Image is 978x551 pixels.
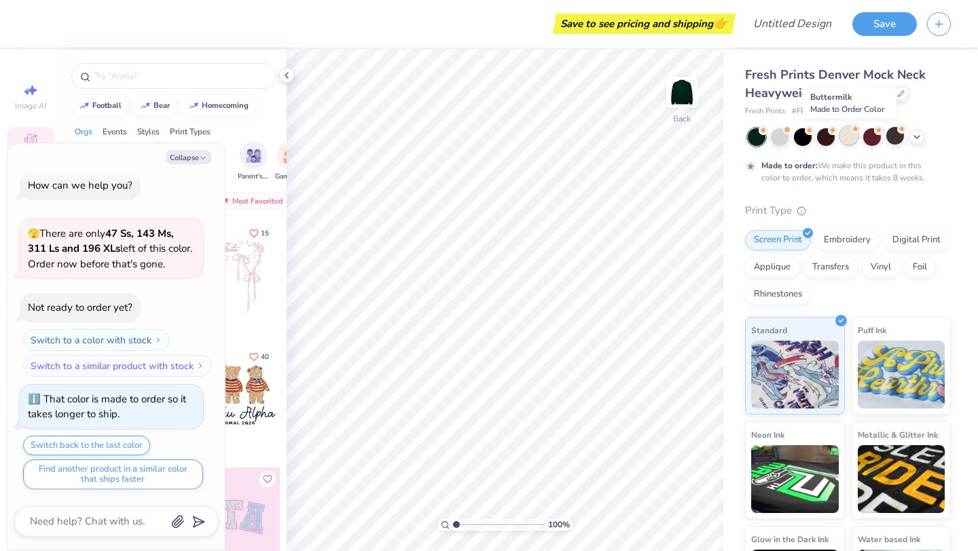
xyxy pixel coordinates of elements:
div: Most Favorited [213,193,289,209]
button: Switch to a color with stock [23,329,170,351]
div: We make this product in this color to order, which means it takes 8 weeks. [761,159,928,184]
button: Like [243,224,275,242]
button: homecoming [181,96,255,116]
span: Water based Ink [858,532,920,546]
img: Switch to a color with stock [154,336,162,344]
button: filter button [238,142,269,182]
div: Print Type [745,203,951,218]
div: Back [673,113,691,125]
div: Foil [904,257,936,278]
span: Made to Order Color [810,104,884,115]
div: bear [153,102,170,109]
input: Untitled Design [742,10,842,37]
span: There are only left of this color. Order now before that's gone. [28,227,192,271]
img: Switch to a similar product with stock [196,362,204,370]
button: filter button [183,142,210,182]
img: trend_line.gif [188,102,199,110]
span: Fresh Prints [745,106,785,117]
div: filter for Fraternity [107,142,137,182]
span: # FP94 [792,106,815,117]
button: Find another product in a similar color that ships faster [23,459,203,489]
img: Metallic & Glitter Ink [858,445,945,513]
button: Switch to a similar product with stock [23,355,212,377]
span: Game Day [275,172,306,182]
div: Applique [745,257,799,278]
button: Collapse [166,150,211,164]
span: 15 [261,230,269,237]
strong: Made to order: [761,160,818,171]
span: 40 [261,354,269,360]
span: 👉 [713,15,728,31]
span: Fresh Prints Denver Mock Neck Heavyweight Sweatshirt [745,66,926,101]
input: Try "Alpha" [94,69,268,83]
span: Neon Ink [751,427,784,442]
div: Digital Print [884,230,949,250]
div: football [92,102,122,109]
button: filter button [145,142,173,182]
span: Standard [751,323,787,337]
div: Styles [137,126,160,138]
div: filter for Club [145,142,173,182]
span: 100 % [548,518,570,531]
img: Neon Ink [751,445,839,513]
div: Not ready to order yet? [28,301,132,314]
div: filter for Sorority [71,142,98,182]
div: Rhinestones [745,284,811,305]
div: Buttermilk [803,88,896,119]
span: Puff Ink [858,323,886,337]
button: Like [259,471,276,487]
div: filter for Parent's Weekend [238,142,269,182]
button: filter button [71,142,98,182]
button: bear [132,96,176,116]
span: Parent's Weekend [238,172,269,182]
img: trend_line.gif [140,102,151,110]
div: Events [103,126,127,138]
img: Parent's Weekend Image [246,148,261,164]
button: Switch back to the last color [23,436,150,455]
img: Standard [751,341,839,408]
button: Like [243,347,275,366]
img: trend_line.gif [79,102,90,110]
div: Screen Print [745,230,811,250]
button: football [71,96,128,116]
div: filter for Game Day [275,142,306,182]
img: Back [668,79,695,106]
div: How can we help you? [28,178,132,192]
div: Save to see pricing and shipping [556,14,732,34]
div: Vinyl [862,257,900,278]
button: filter button [275,142,306,182]
span: Image AI [15,100,47,111]
button: Save [852,12,917,36]
span: Glow in the Dark Ink [751,532,829,546]
div: homecoming [202,102,249,109]
div: That color is made to order so it takes longer to ship. [28,392,186,421]
span: Metallic & Glitter Ink [858,427,938,442]
button: filter button [107,142,137,182]
span: 🫣 [28,227,39,240]
img: Game Day Image [283,148,299,164]
div: Embroidery [815,230,880,250]
div: filter for Sports [183,142,210,182]
div: Orgs [75,126,92,138]
img: Puff Ink [858,341,945,408]
div: Print Types [170,126,211,138]
div: Transfers [803,257,858,278]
